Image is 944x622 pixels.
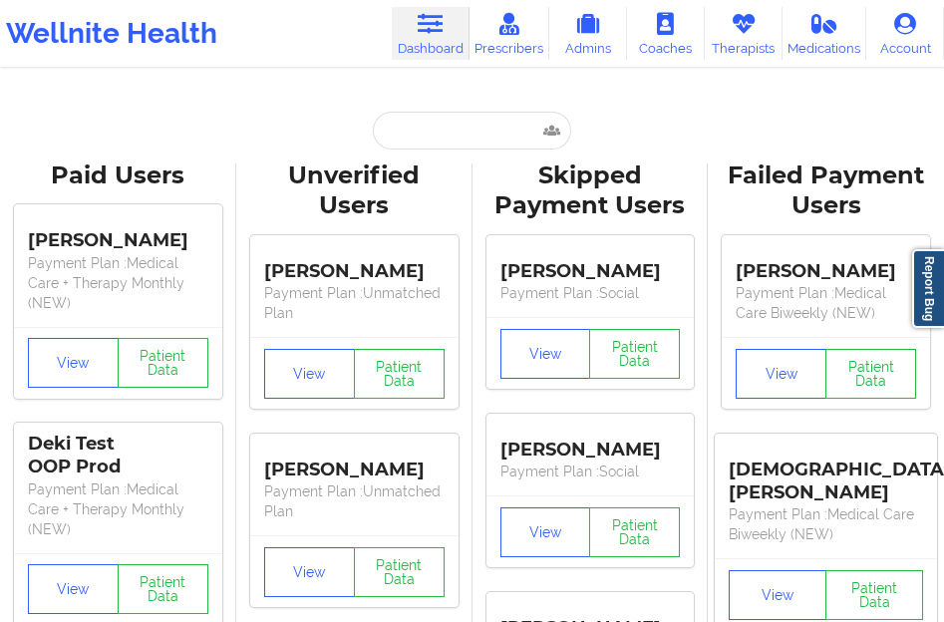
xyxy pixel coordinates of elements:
[28,433,208,478] div: Deki Test OOP Prod
[264,349,355,399] button: View
[264,245,445,283] div: [PERSON_NAME]
[486,160,695,222] div: Skipped Payment Users
[392,7,470,60] a: Dashboard
[722,160,930,222] div: Failed Payment Users
[589,329,680,379] button: Patient Data
[500,507,591,557] button: View
[264,283,445,323] p: Payment Plan : Unmatched Plan
[28,479,208,539] p: Payment Plan : Medical Care + Therapy Monthly (NEW)
[825,349,916,399] button: Patient Data
[729,444,923,504] div: [DEMOGRAPHIC_DATA][PERSON_NAME]
[14,160,222,191] div: Paid Users
[589,507,680,557] button: Patient Data
[500,462,681,481] p: Payment Plan : Social
[736,349,826,399] button: View
[866,7,944,60] a: Account
[825,570,923,620] button: Patient Data
[736,245,916,283] div: [PERSON_NAME]
[28,253,208,313] p: Payment Plan : Medical Care + Therapy Monthly (NEW)
[729,570,826,620] button: View
[28,215,208,253] div: [PERSON_NAME]
[736,283,916,323] p: Payment Plan : Medical Care Biweekly (NEW)
[500,283,681,303] p: Payment Plan : Social
[912,249,944,328] a: Report Bug
[264,547,355,597] button: View
[250,160,459,222] div: Unverified Users
[28,564,119,614] button: View
[729,504,923,544] p: Payment Plan : Medical Care Biweekly (NEW)
[354,349,445,399] button: Patient Data
[470,7,549,60] a: Prescribers
[500,329,591,379] button: View
[500,245,681,283] div: [PERSON_NAME]
[783,7,866,60] a: Medications
[118,564,208,614] button: Patient Data
[118,338,208,388] button: Patient Data
[549,7,627,60] a: Admins
[264,481,445,521] p: Payment Plan : Unmatched Plan
[28,338,119,388] button: View
[354,547,445,597] button: Patient Data
[500,424,681,462] div: [PERSON_NAME]
[627,7,705,60] a: Coaches
[705,7,783,60] a: Therapists
[264,444,445,481] div: [PERSON_NAME]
